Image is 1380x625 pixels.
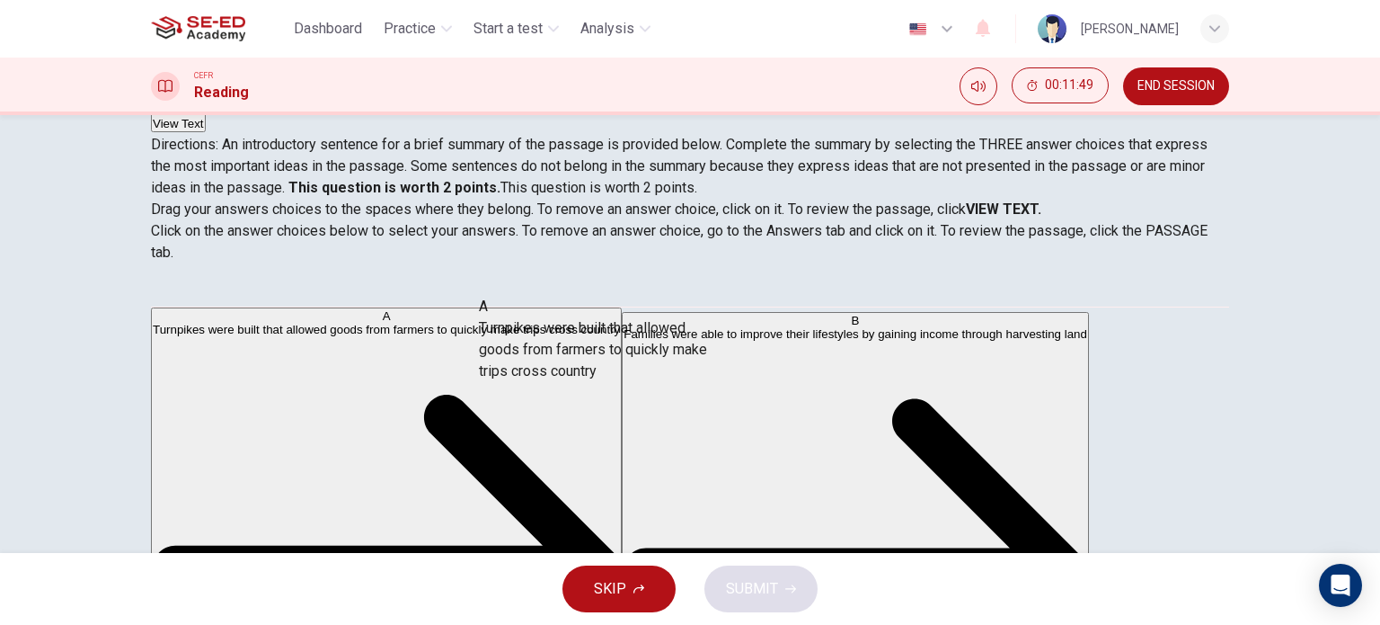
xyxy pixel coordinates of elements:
[153,323,620,336] span: Turnpikes were built that allowed goods from farmers to quickly make trips cross country
[907,22,929,36] img: en
[153,309,620,323] div: A
[580,18,634,40] span: Analysis
[573,13,658,45] button: Analysis
[285,179,500,196] strong: This question is worth 2 points.
[151,136,1207,196] span: Directions: An introductory sentence for a brief summary of the passage is provided below. Comple...
[624,313,1087,326] div: B
[624,326,1087,340] span: Families were able to improve their lifestyles by gaining income through harvesting land
[562,566,676,612] button: SKIP
[1123,67,1229,105] button: END SESSION
[151,11,245,47] img: SE-ED Academy logo
[151,220,1229,263] p: Click on the answer choices below to select your answers. To remove an answer choice, go to the A...
[294,18,362,40] span: Dashboard
[194,82,249,103] h1: Reading
[966,201,1041,218] strong: VIEW TEXT.
[1045,78,1093,93] span: 00:11:49
[376,13,459,45] button: Practice
[1319,564,1362,607] div: Open Intercom Messenger
[500,179,697,196] span: This question is worth 2 points.
[1012,67,1109,105] div: Hide
[151,11,287,47] a: SE-ED Academy logo
[594,576,626,602] span: SKIP
[466,13,566,45] button: Start a test
[960,67,997,105] div: Mute
[1137,79,1215,94] span: END SESSION
[194,69,213,82] span: CEFR
[151,199,1229,220] p: Drag your answers choices to the spaces where they belong. To remove an answer choice, click on i...
[1081,18,1179,40] div: [PERSON_NAME]
[1038,14,1066,43] img: Profile picture
[287,13,369,45] button: Dashboard
[384,18,436,40] span: Practice
[473,18,543,40] span: Start a test
[151,263,1229,307] div: Choose test type tabs
[1012,67,1109,103] button: 00:11:49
